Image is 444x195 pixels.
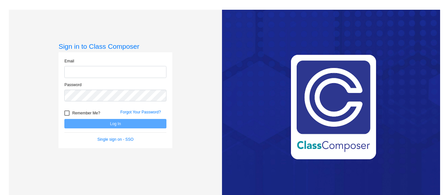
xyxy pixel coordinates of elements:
[59,42,172,50] h3: Sign in to Class Composer
[120,110,161,114] a: Forgot Your Password?
[64,82,82,88] label: Password
[64,58,74,64] label: Email
[97,137,133,142] a: Single sign on - SSO
[72,109,100,117] span: Remember Me?
[64,119,166,128] button: Log In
